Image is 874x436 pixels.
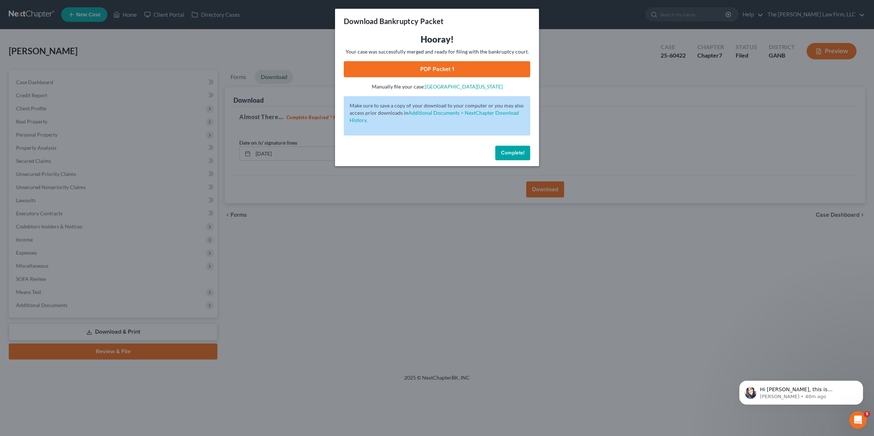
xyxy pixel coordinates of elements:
[501,150,524,156] span: Complete!
[344,83,530,90] p: Manually file your case:
[864,411,870,417] span: 5
[344,48,530,55] p: Your case was successfully merged and ready for filing with the bankruptcy court.
[425,83,503,90] a: [GEOGRAPHIC_DATA][US_STATE]
[344,34,530,45] h3: Hooray!
[849,411,867,429] iframe: Intercom live chat
[350,102,524,124] p: Make sure to save a copy of your download to your computer or you may also access prior downloads in
[350,110,519,123] a: Additional Documents > NextChapter Download History.
[728,365,874,416] iframe: Intercom notifications message
[344,16,444,26] h3: Download Bankruptcy Packet
[344,61,530,77] a: PDF Packet 1
[495,146,530,160] button: Complete!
